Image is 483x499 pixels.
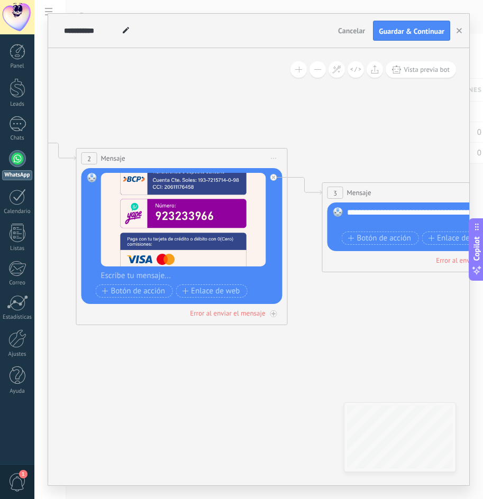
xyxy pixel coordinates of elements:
span: 3 [333,189,337,198]
div: WhatsApp [2,170,32,180]
span: Guardar & Continuar [379,27,444,35]
span: Cancelar [338,26,365,35]
div: Estadísticas [2,314,33,321]
div: Listas [2,245,33,252]
div: Calendario [2,208,33,215]
span: Mensaje [101,153,125,163]
div: Error al enviar el mensaje [190,309,265,318]
span: Botón de acción [348,234,412,243]
div: Panel [2,63,33,70]
div: Leads [2,101,33,108]
button: Botón de acción [96,284,173,298]
span: Enlace de web [182,287,240,295]
span: Mensaje [347,188,371,198]
button: Guardar & Continuar [373,21,450,41]
button: Cancelar [334,23,369,39]
div: Ajustes [2,351,33,358]
button: Vista previa bot [386,61,456,78]
span: 2 [87,154,91,163]
div: Chats [2,135,33,142]
button: Enlace de web [176,284,247,298]
div: Ayuda [2,388,33,395]
div: Correo [2,280,33,287]
span: Copilot [471,237,482,261]
img: 2303aa74-bca6-417d-ae5a-d23dab69e97b [101,173,266,266]
span: 1 [19,470,28,478]
span: Vista previa bot [404,65,450,74]
span: Botón de acción [102,287,166,295]
button: Botón de acción [342,232,419,245]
